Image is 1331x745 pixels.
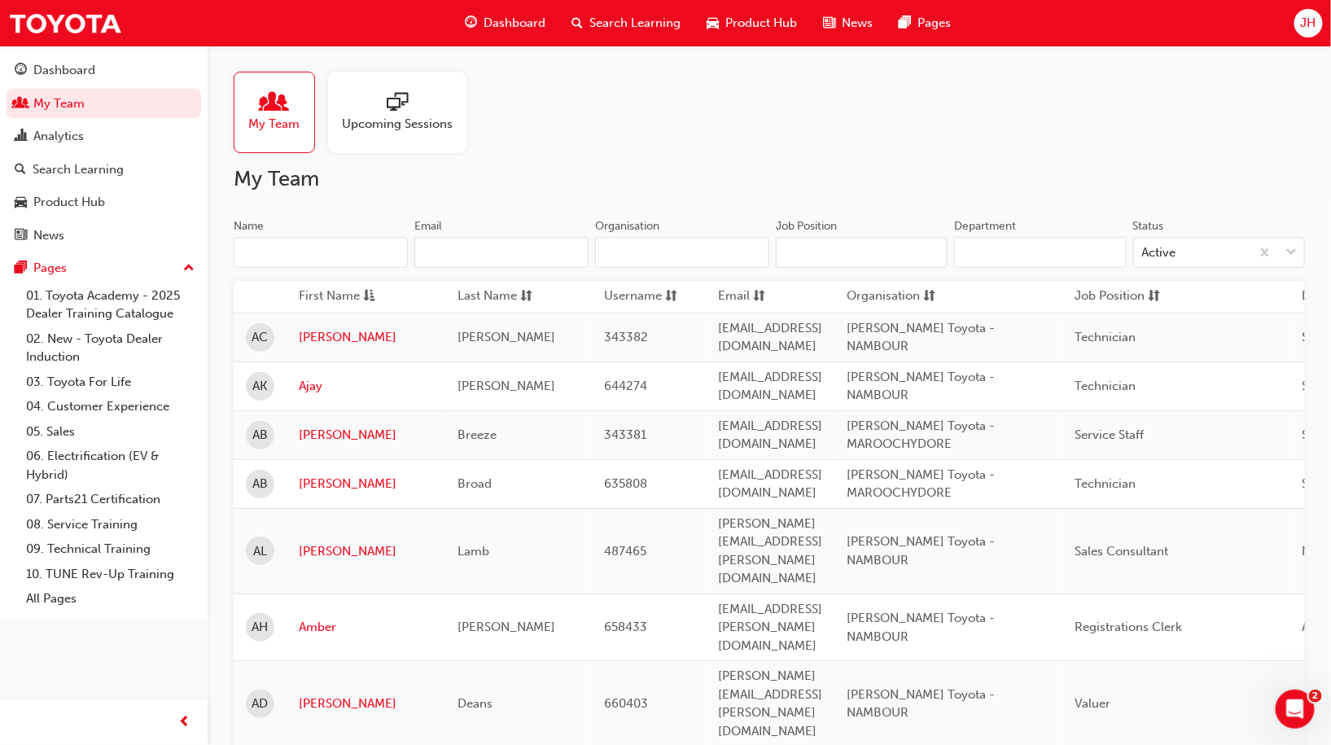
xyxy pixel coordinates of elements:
div: Search Learning [33,160,124,179]
button: Job Positionsorting-icon [1075,287,1164,307]
span: down-icon [1286,243,1298,264]
span: [EMAIL_ADDRESS][DOMAIN_NAME] [718,321,822,354]
span: Registrations Clerk [1075,620,1182,634]
a: pages-iconPages [886,7,964,40]
span: chart-icon [15,129,27,144]
span: sorting-icon [665,287,677,307]
a: All Pages [20,586,201,611]
span: News [842,14,873,33]
span: Dashboard [484,14,545,33]
span: guage-icon [465,13,477,33]
a: search-iconSearch Learning [558,7,694,40]
span: Job Position [1075,287,1145,307]
span: search-icon [15,163,26,177]
input: Job Position [776,237,948,268]
div: Department [954,218,1016,234]
a: 09. Technical Training [20,537,201,562]
span: Email [718,287,750,307]
a: news-iconNews [810,7,886,40]
div: Active [1142,243,1176,262]
a: Search Learning [7,155,201,185]
span: First Name [299,287,360,307]
span: Search Learning [589,14,681,33]
span: Upcoming Sessions [342,115,453,134]
a: Upcoming Sessions [328,72,479,153]
a: 03. Toyota For Life [20,370,201,395]
a: Analytics [7,121,201,151]
button: Organisationsorting-icon [847,287,936,307]
span: AK [253,377,268,396]
span: [PERSON_NAME] Toyota - NAMBOUR [847,611,995,644]
span: [EMAIL_ADDRESS][DOMAIN_NAME] [718,467,822,501]
span: people-icon [264,92,285,115]
span: Product Hub [725,14,797,33]
iframe: Intercom live chat [1276,690,1315,729]
button: Last Namesorting-icon [458,287,547,307]
span: [PERSON_NAME] Toyota - NAMBOUR [847,534,995,568]
span: [PERSON_NAME] Toyota - NAMBOUR [847,321,995,354]
span: [PERSON_NAME] [458,330,555,344]
a: 10. TUNE Rev-Up Training [20,562,201,587]
span: news-icon [15,229,27,243]
span: [EMAIL_ADDRESS][PERSON_NAME][DOMAIN_NAME] [718,602,822,653]
input: Organisation [595,237,769,268]
a: 05. Sales [20,419,201,445]
div: Email [414,218,442,234]
a: My Team [7,89,201,119]
a: [PERSON_NAME] [299,542,433,561]
span: [PERSON_NAME] Toyota - MAROOCHYDORE [847,467,995,501]
a: guage-iconDashboard [452,7,558,40]
span: [PERSON_NAME][EMAIL_ADDRESS][PERSON_NAME][DOMAIN_NAME] [718,668,822,738]
a: [PERSON_NAME] [299,475,433,493]
input: Email [414,237,589,268]
span: 635808 [604,476,647,491]
div: Status [1133,218,1164,234]
span: JH [1301,14,1316,33]
span: car-icon [707,13,719,33]
span: news-icon [823,13,835,33]
span: up-icon [183,258,195,279]
button: Emailsorting-icon [718,287,808,307]
div: Job Position [776,218,837,234]
a: [PERSON_NAME] [299,695,433,713]
span: AH [252,618,269,637]
a: 08. Service Training [20,512,201,537]
button: DashboardMy TeamAnalyticsSearch LearningProduct HubNews [7,52,201,253]
span: guage-icon [15,64,27,78]
a: 07. Parts21 Certification [20,487,201,512]
a: 04. Customer Experience [20,394,201,419]
span: Username [604,287,662,307]
button: Pages [7,253,201,283]
span: Last Name [458,287,517,307]
span: Lamb [458,544,489,559]
span: [PERSON_NAME] Toyota - NAMBOUR [847,687,995,721]
span: Deans [458,696,493,711]
span: prev-icon [179,712,191,733]
span: 2 [1309,690,1322,703]
span: pages-icon [15,261,27,276]
span: [PERSON_NAME] [458,620,555,634]
div: News [33,226,64,245]
a: 02. New - Toyota Dealer Induction [20,326,201,370]
span: sorting-icon [923,287,935,307]
span: Sales Consultant [1075,544,1168,559]
span: people-icon [15,97,27,112]
a: Amber [299,618,433,637]
span: Technician [1075,476,1136,491]
span: [EMAIL_ADDRESS][DOMAIN_NAME] [718,419,822,452]
span: 660403 [604,696,648,711]
span: AB [252,426,268,445]
button: First Nameasc-icon [299,287,388,307]
h2: My Team [234,166,1305,192]
span: Technician [1075,379,1136,393]
a: car-iconProduct Hub [694,7,810,40]
img: Trak [8,5,122,42]
span: sorting-icon [1148,287,1160,307]
span: Broad [458,476,492,491]
span: sessionType_ONLINE_URL-icon [387,92,408,115]
input: Name [234,237,408,268]
span: Valuer [1075,696,1110,711]
a: 01. Toyota Academy - 2025 Dealer Training Catalogue [20,283,201,326]
span: AD [252,695,269,713]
